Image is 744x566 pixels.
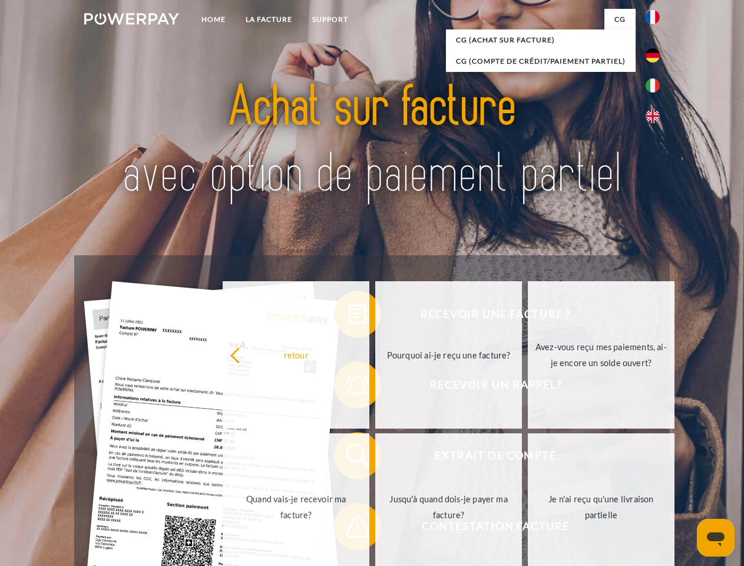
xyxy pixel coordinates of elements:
[84,13,179,25] img: logo-powerpay-white.svg
[236,9,302,30] a: LA FACTURE
[646,48,660,62] img: de
[646,109,660,123] img: en
[446,51,636,72] a: CG (Compte de crédit/paiement partiel)
[697,519,735,557] iframe: Bouton de lancement de la fenêtre de messagerie
[646,10,660,24] img: fr
[230,347,362,363] div: retour
[382,491,515,523] div: Jusqu'à quand dois-je payer ma facture?
[535,339,667,371] div: Avez-vous reçu mes paiements, ai-je encore un solde ouvert?
[446,29,636,51] a: CG (achat sur facture)
[302,9,358,30] a: Support
[528,281,674,429] a: Avez-vous reçu mes paiements, ai-je encore un solde ouvert?
[230,491,362,523] div: Quand vais-je recevoir ma facture?
[646,78,660,93] img: it
[113,57,631,226] img: title-powerpay_fr.svg
[382,347,515,363] div: Pourquoi ai-je reçu une facture?
[191,9,236,30] a: Home
[535,491,667,523] div: Je n'ai reçu qu'une livraison partielle
[604,9,636,30] a: CG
